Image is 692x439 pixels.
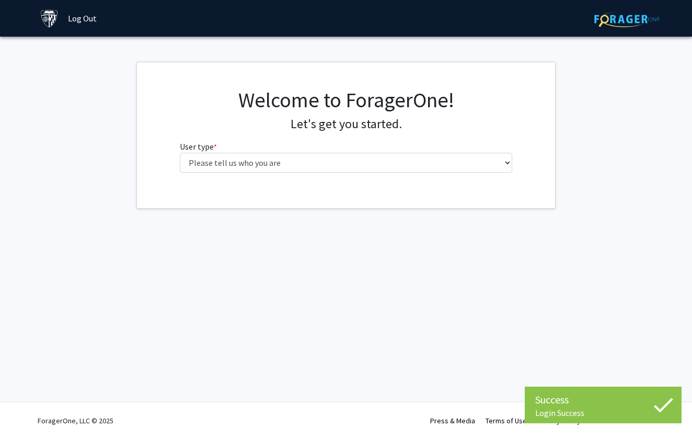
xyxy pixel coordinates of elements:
h1: Welcome to ForagerOne! [180,87,513,112]
div: ForagerOne, LLC © 2025 [38,402,113,439]
div: Success [535,392,671,408]
a: Terms of Use [486,416,527,425]
iframe: Chat [8,392,44,431]
img: ForagerOne Logo [594,11,660,27]
label: User type [180,140,217,153]
div: Login Success [535,408,671,418]
img: Johns Hopkins University Logo [40,9,59,28]
a: Press & Media [430,416,475,425]
h4: Let's get you started. [180,117,513,132]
